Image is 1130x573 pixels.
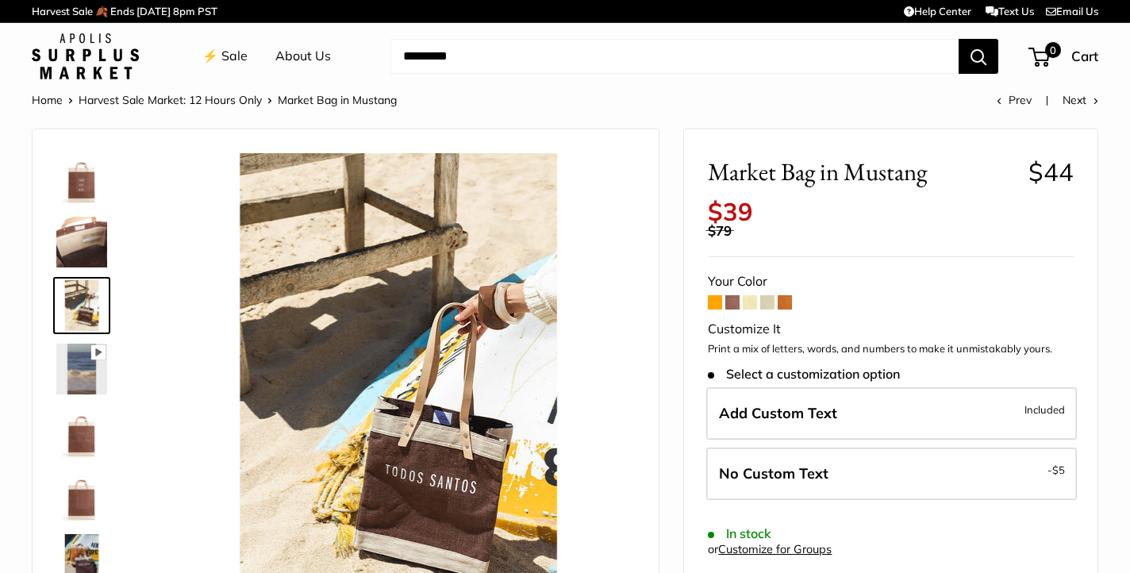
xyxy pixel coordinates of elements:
[1030,44,1098,69] a: 0 Cart
[986,5,1034,17] a: Text Us
[708,222,732,239] span: $79
[708,367,899,382] span: Select a customization option
[959,39,998,74] button: Search
[390,39,959,74] input: Search...
[708,539,832,560] div: or
[56,344,107,394] img: Market Bag in Mustang
[202,44,248,68] a: ⚡️ Sale
[32,93,63,107] a: Home
[719,464,828,483] span: No Custom Text
[1024,400,1065,419] span: Included
[56,471,107,521] img: Market Bag in Mustang
[1063,93,1098,107] a: Next
[708,270,1074,294] div: Your Color
[706,387,1077,440] label: Add Custom Text
[708,157,1016,187] span: Market Bag in Mustang
[708,341,1074,357] p: Print a mix of letters, words, and numbers to make it unmistakably yours.
[79,93,262,107] a: Harvest Sale Market: 12 Hours Only
[1028,156,1074,187] span: $44
[706,448,1077,500] label: Leave Blank
[708,196,753,227] span: $39
[32,90,397,110] nav: Breadcrumb
[997,93,1032,107] a: Prev
[56,217,107,267] img: Market Bag in Mustang
[56,280,107,331] img: Market Bag in Mustang
[275,44,331,68] a: About Us
[53,213,110,271] a: Market Bag in Mustang
[1045,42,1061,58] span: 0
[708,526,771,541] span: In stock
[1046,5,1098,17] a: Email Us
[53,150,110,207] a: Market Bag in Mustang
[1052,463,1065,476] span: $5
[53,404,110,461] a: description_Seal of authenticity printed on the backside of every bag.
[53,340,110,398] a: Market Bag in Mustang
[718,542,832,556] a: Customize for Groups
[56,407,107,458] img: description_Seal of authenticity printed on the backside of every bag.
[708,317,1074,341] div: Customize It
[904,5,971,17] a: Help Center
[278,93,397,107] span: Market Bag in Mustang
[53,467,110,525] a: Market Bag in Mustang
[719,404,837,422] span: Add Custom Text
[53,277,110,334] a: Market Bag in Mustang
[1071,48,1098,64] span: Cart
[1047,460,1065,479] span: -
[56,153,107,204] img: Market Bag in Mustang
[32,33,139,79] img: Apolis: Surplus Market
